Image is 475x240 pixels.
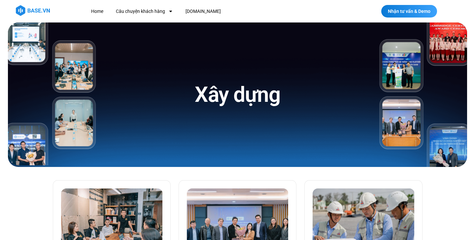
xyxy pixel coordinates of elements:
nav: Menu [86,5,339,18]
a: Nhận tư vấn & Demo [381,5,437,18]
h1: Xây dựng [195,81,280,108]
a: Câu chuyện khách hàng [111,5,178,18]
a: Home [86,5,108,18]
span: Nhận tư vấn & Demo [388,9,430,14]
a: [DOMAIN_NAME] [181,5,226,18]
